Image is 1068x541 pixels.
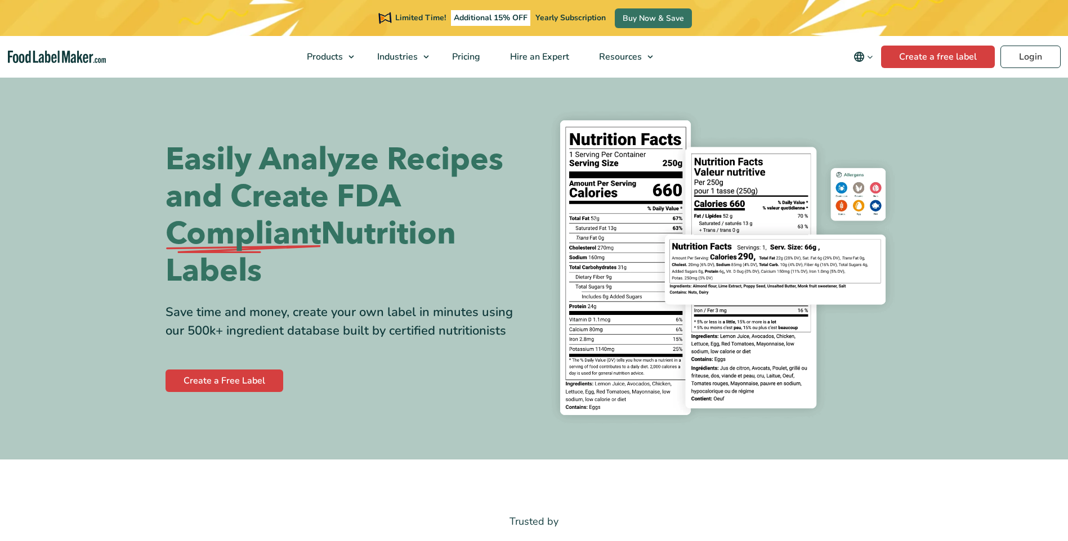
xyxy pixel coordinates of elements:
[374,51,419,63] span: Industries
[292,36,360,78] a: Products
[1000,46,1061,68] a: Login
[451,10,530,26] span: Additional 15% OFF
[495,36,582,78] a: Hire an Expert
[584,36,659,78] a: Resources
[596,51,643,63] span: Resources
[881,46,995,68] a: Create a free label
[166,215,321,253] span: Compliant
[535,12,606,23] span: Yearly Subscription
[437,36,493,78] a: Pricing
[507,51,570,63] span: Hire an Expert
[166,303,526,340] div: Save time and money, create your own label in minutes using our 500k+ ingredient database built b...
[166,513,903,530] p: Trusted by
[363,36,435,78] a: Industries
[303,51,344,63] span: Products
[846,46,881,68] button: Change language
[615,8,692,28] a: Buy Now & Save
[8,51,106,64] a: Food Label Maker homepage
[395,12,446,23] span: Limited Time!
[449,51,481,63] span: Pricing
[166,369,283,392] a: Create a Free Label
[166,141,526,290] h1: Easily Analyze Recipes and Create FDA Nutrition Labels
